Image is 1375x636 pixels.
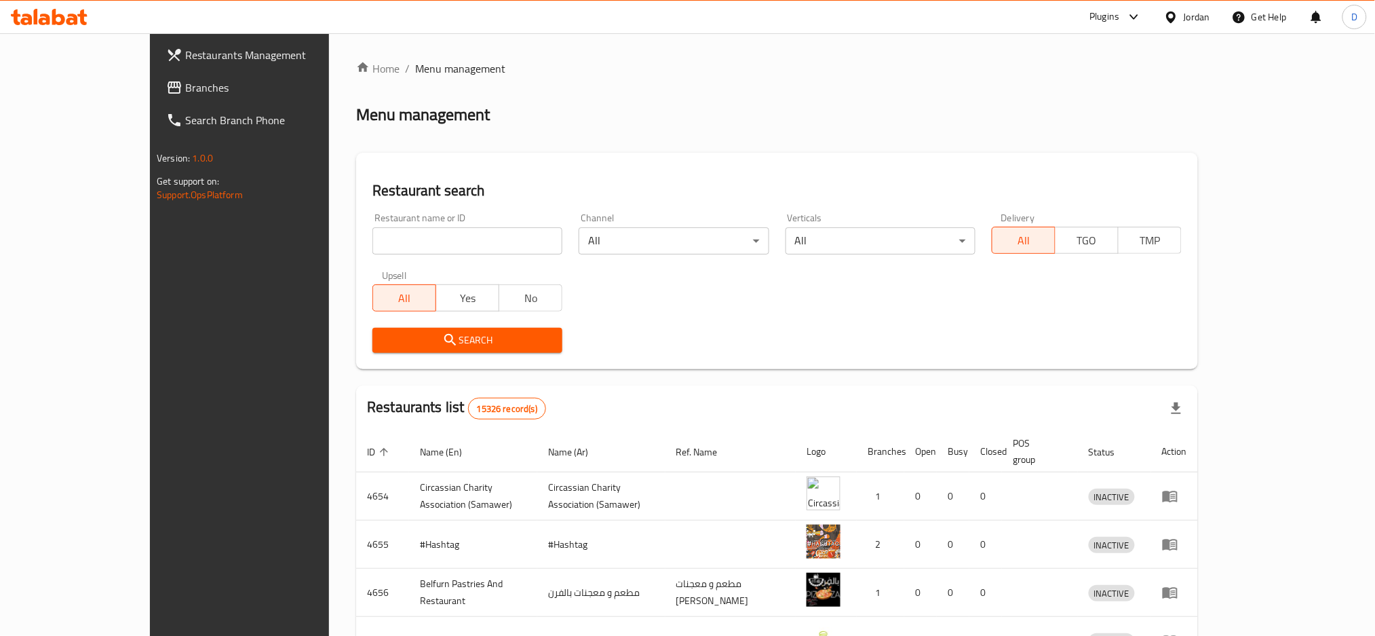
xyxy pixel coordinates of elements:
div: Plugins [1089,9,1119,25]
td: 0 [904,569,937,617]
td: 2 [857,521,904,569]
h2: Menu management [356,104,490,126]
button: TGO [1055,227,1119,254]
div: Menu [1162,584,1187,601]
button: Search [372,328,562,353]
td: مطعم و معجنات بالفرن [537,569,665,617]
span: ID [367,444,393,460]
td: 0 [904,472,937,521]
span: Version: [157,149,190,167]
th: Open [904,431,937,472]
td: 0 [969,521,1002,569]
a: Support.OpsPlatform [157,186,243,204]
td: 1 [857,569,904,617]
td: 4656 [356,569,409,617]
td: #Hashtag [409,521,537,569]
span: Search [383,332,551,349]
span: Yes [442,288,494,308]
td: 0 [969,569,1002,617]
td: ​Circassian ​Charity ​Association​ (Samawer) [409,472,537,521]
td: ​Circassian ​Charity ​Association​ (Samawer) [537,472,665,521]
td: 0 [969,472,1002,521]
div: Export file [1160,392,1193,425]
td: 0 [937,472,969,521]
span: Search Branch Phone [185,112,369,128]
span: POS group [1013,435,1062,468]
span: Name (En) [420,444,480,460]
button: Yes [435,284,499,312]
th: Branches [857,431,904,472]
a: Branches [155,71,380,104]
td: 1 [857,472,904,521]
img: Belfurn Pastries And Restaurant [807,573,840,607]
span: D [1351,10,1357,24]
th: Busy [937,431,969,472]
button: All [992,227,1056,254]
button: No [499,284,562,312]
h2: Restaurants list [367,397,546,419]
button: All [372,284,436,312]
span: Branches [185,79,369,96]
span: INACTIVE [1089,489,1135,505]
span: All [379,288,431,308]
h2: Restaurant search [372,181,1182,201]
span: Restaurants Management [185,47,369,63]
div: INACTIVE [1089,489,1135,505]
a: Search Branch Phone [155,104,380,136]
td: Belfurn Pastries And Restaurant [409,569,537,617]
td: مطعم و معجنات [PERSON_NAME] [665,569,796,617]
li: / [405,60,410,77]
a: Restaurants Management [155,39,380,71]
div: All [579,227,769,255]
span: Ref. Name [676,444,735,460]
img: #Hashtag [807,525,840,559]
div: Jordan [1184,10,1210,24]
span: 15326 record(s) [469,403,545,415]
span: No [505,288,557,308]
td: 0 [937,569,969,617]
label: Delivery [1001,213,1035,223]
th: Action [1151,431,1198,472]
th: Logo [796,431,857,472]
input: Search for restaurant name or ID.. [372,227,562,255]
button: TMP [1118,227,1182,254]
span: All [998,231,1050,250]
td: 0 [937,521,969,569]
nav: breadcrumb [356,60,1198,77]
span: INACTIVE [1089,538,1135,553]
span: Name (Ar) [548,444,606,460]
th: Closed [969,431,1002,472]
span: TGO [1061,231,1113,250]
td: 4654 [356,472,409,521]
div: Menu [1162,536,1187,553]
td: 4655 [356,521,409,569]
span: INACTIVE [1089,586,1135,601]
div: Menu [1162,488,1187,504]
span: Get support on: [157,172,219,190]
label: Upsell [382,271,407,280]
span: Menu management [415,60,505,77]
span: Status [1089,444,1133,460]
span: TMP [1124,231,1176,250]
div: All [786,227,975,255]
td: #Hashtag [537,521,665,569]
span: 1.0.0 [192,149,213,167]
div: Total records count [468,398,546,419]
td: 0 [904,521,937,569]
img: ​Circassian ​Charity ​Association​ (Samawer) [807,476,840,510]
